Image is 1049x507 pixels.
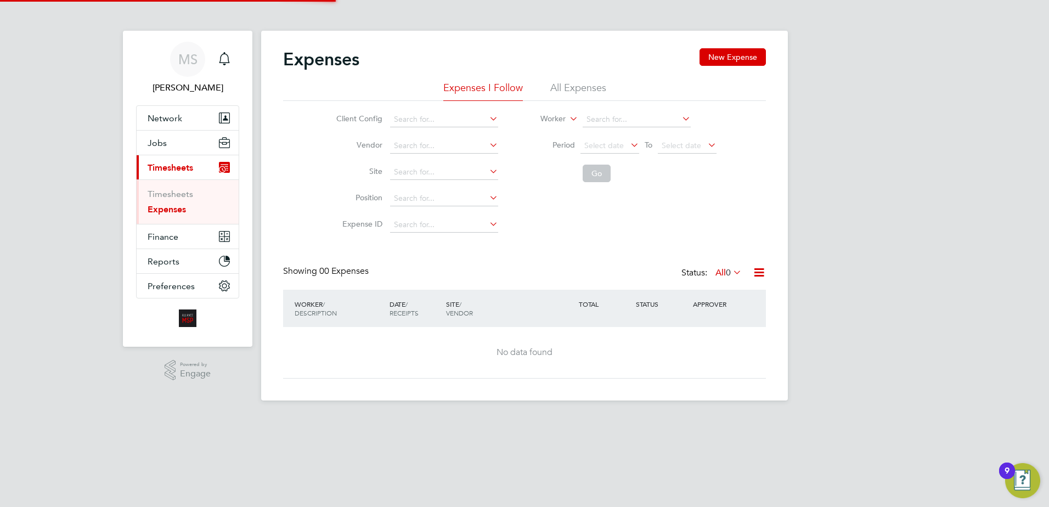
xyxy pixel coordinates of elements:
label: Vendor [333,140,382,150]
span: Select date [662,140,701,150]
span: RECEIPTS [390,308,419,317]
button: Preferences [137,274,239,298]
span: DESCRIPTION [295,308,337,317]
nav: Main navigation [123,31,252,347]
a: Expenses [148,204,186,215]
button: New Expense [700,48,766,66]
div: DATE [387,294,444,323]
label: Site [333,166,382,176]
span: Michael Stone [136,81,239,94]
h2: Expenses [283,48,359,70]
a: MS[PERSON_NAME] [136,42,239,94]
div: 9 [1005,471,1009,485]
a: Powered byEngage [165,360,211,381]
span: Finance [148,232,178,242]
input: Search for... [390,217,498,233]
span: VENDOR [446,308,473,317]
span: Select date [584,140,624,150]
label: Worker [516,114,566,125]
label: Expense ID [333,219,382,229]
button: Open Resource Center, 9 new notifications [1005,463,1040,498]
a: Timesheets [148,189,193,199]
button: Reports [137,249,239,273]
img: alliancemsp-logo-retina.png [179,309,196,327]
div: Timesheets [137,179,239,224]
a: Go to home page [136,309,239,327]
div: Showing [283,266,371,277]
button: Go [583,165,611,182]
div: Status: [681,266,744,281]
div: TOTAL [576,294,633,314]
span: 0 [726,267,731,278]
button: Timesheets [137,155,239,179]
span: Engage [180,369,211,379]
input: Search for... [390,138,498,154]
div: No data found [294,347,755,358]
button: Network [137,106,239,130]
span: / [405,300,408,308]
span: Timesheets [148,162,193,173]
div: APPROVER [690,294,747,314]
button: Jobs [137,131,239,155]
span: 00 Expenses [319,266,369,277]
span: Powered by [180,360,211,369]
span: / [459,300,461,308]
label: Client Config [333,114,382,123]
button: Finance [137,224,239,249]
span: To [641,138,656,152]
span: Network [148,113,182,123]
input: Search for... [390,191,498,206]
span: Jobs [148,138,167,148]
input: Search for... [583,112,691,127]
div: SITE [443,294,576,323]
label: Period [526,140,575,150]
input: Search for... [390,165,498,180]
span: Preferences [148,281,195,291]
input: Search for... [390,112,498,127]
li: All Expenses [550,81,606,101]
label: Position [333,193,382,202]
span: / [323,300,325,308]
span: MS [178,52,198,66]
li: Expenses I Follow [443,81,523,101]
span: Reports [148,256,179,267]
label: All [715,267,742,278]
div: STATUS [633,294,690,314]
div: WORKER [292,294,387,323]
